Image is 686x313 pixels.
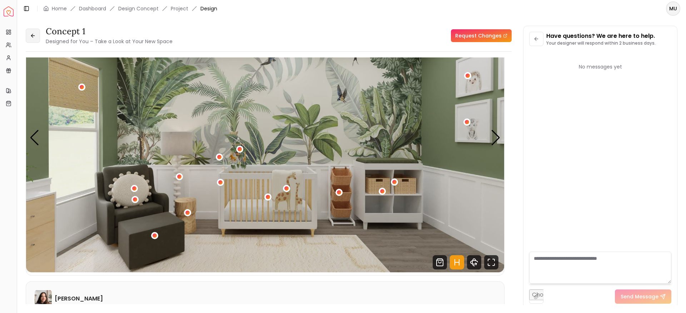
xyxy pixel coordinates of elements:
small: Designed for You – Take a Look at Your New Space [46,38,173,45]
nav: breadcrumb [43,5,217,12]
div: Next slide [491,130,501,146]
a: Dashboard [79,5,106,12]
span: MU [667,2,680,15]
img: Spacejoy Logo [4,6,14,16]
p: Your designer will respond within 2 business days. [546,40,656,46]
li: Design Concept [118,5,159,12]
span: Design [200,5,217,12]
img: Design Render 2 [26,4,504,272]
svg: Hotspots Toggle [450,255,464,269]
div: Carousel [26,4,504,272]
div: Previous slide [30,130,39,146]
a: Spacejoy [4,6,14,16]
h6: [PERSON_NAME] [55,294,103,303]
div: 1 / 4 [26,4,504,272]
div: No messages yet [529,63,671,70]
svg: Fullscreen [484,255,498,269]
p: Have questions? We are here to help. [546,32,656,40]
button: MU [666,1,680,16]
svg: Shop Products from this design [433,255,447,269]
h3: concept 1 [46,26,173,37]
svg: 360 View [467,255,481,269]
a: Project [171,5,188,12]
a: Request Changes [451,29,512,42]
img: Maria Castillero [35,290,52,307]
a: Home [52,5,67,12]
